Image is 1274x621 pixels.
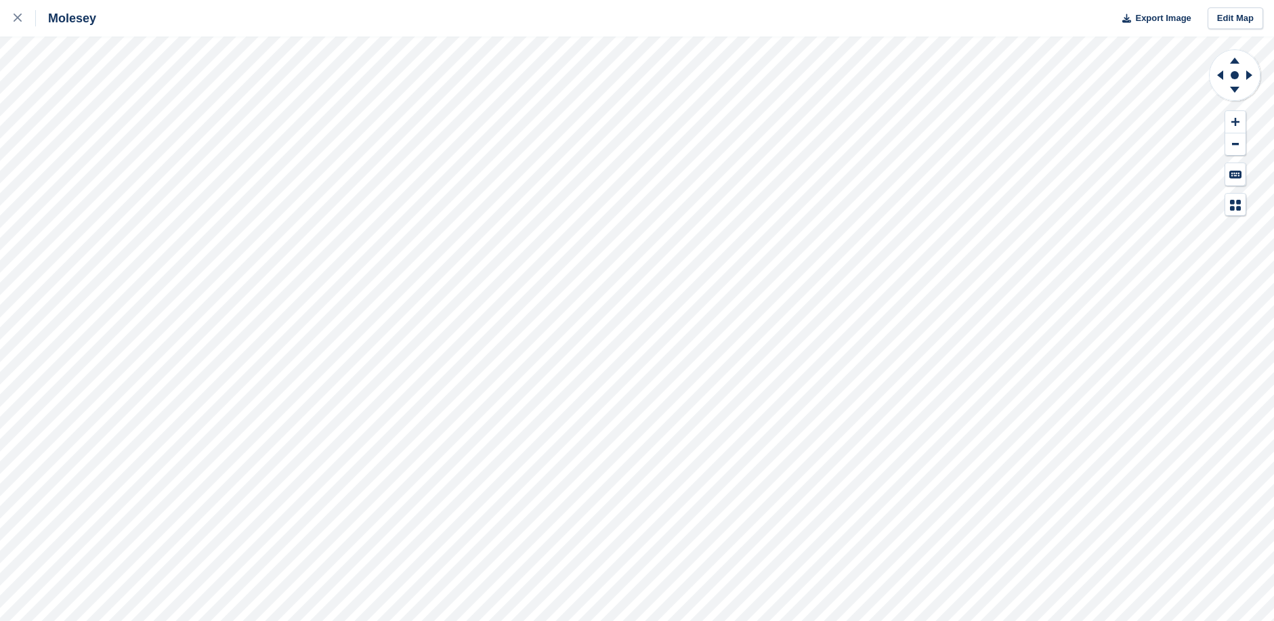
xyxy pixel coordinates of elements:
button: Zoom In [1225,111,1246,133]
button: Map Legend [1225,194,1246,216]
button: Export Image [1114,7,1191,30]
a: Edit Map [1208,7,1263,30]
button: Keyboard Shortcuts [1225,163,1246,186]
span: Export Image [1135,12,1191,25]
div: Molesey [36,10,96,26]
button: Zoom Out [1225,133,1246,156]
